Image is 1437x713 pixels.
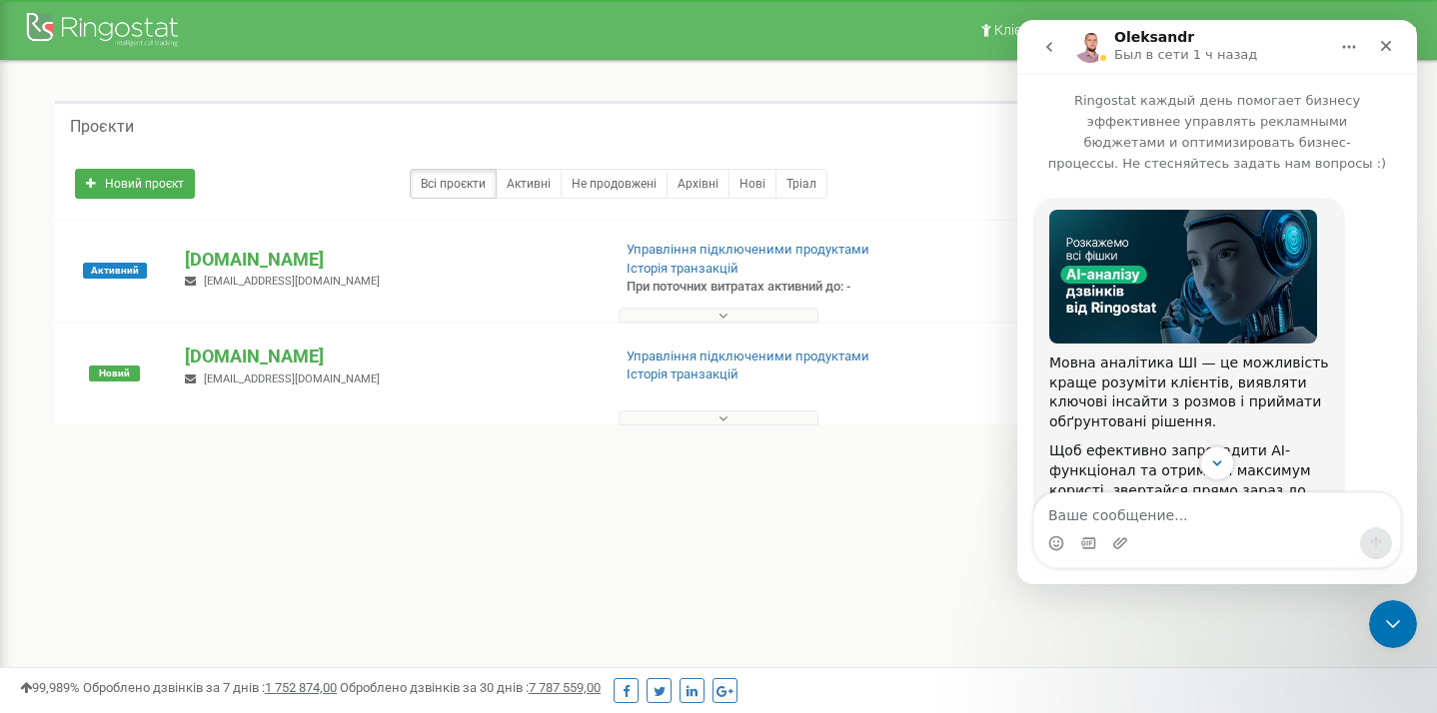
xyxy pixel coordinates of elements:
button: Надіслати повідомлення… [343,507,375,539]
a: Не продовжені [561,169,668,199]
h5: Проєкти [70,118,134,136]
a: Управління підключеними продуктами [627,349,869,363]
span: Оброблено дзвінків за 30 днів : [340,680,601,695]
a: Новий проєкт [75,169,195,199]
a: Історія транзакцій [627,261,738,276]
u: 1 752 874,00 [265,680,337,695]
textarea: Ваше сообщение... [17,473,383,507]
iframe: Intercom live chat [1017,20,1417,584]
a: Тріал [775,169,827,199]
span: [EMAIL_ADDRESS][DOMAIN_NAME] [204,275,380,288]
a: Історія транзакцій [627,366,738,381]
a: Нові [728,169,776,199]
button: Scroll to bottom [183,426,217,460]
a: Активні [496,169,562,199]
a: Архівні [667,169,729,199]
button: Завантажити вкладений файл [95,515,111,531]
span: [EMAIL_ADDRESS][DOMAIN_NAME] [204,372,380,385]
u: 7 787 559,00 [529,680,601,695]
span: Оброблено дзвінків за 7 днів : [83,680,337,695]
iframe: Intercom live chat [1369,600,1417,648]
a: Всі проєкти [410,169,497,199]
div: Щоб ефективно запровадити AI-функціонал та отримати максимум користі, звертайся прямо зараз до на... [32,421,312,499]
div: Мовна аналітика ШІ — це можливість краще розуміти клієнтів, виявляти ключові інсайти з розмов і п... [32,334,312,411]
span: Новий [89,365,140,381]
button: Вибір емодзі [31,515,47,531]
p: При поточних витратах активний до: - [627,278,926,297]
span: Клієнти [994,22,1045,38]
p: [DOMAIN_NAME] [185,344,594,369]
button: вибір GIF-файлів [63,515,79,531]
img: Ringostat Logo [25,8,185,55]
p: [DOMAIN_NAME] [185,247,594,273]
span: Активний [83,263,147,279]
span: 99,989% [20,680,80,695]
a: Управління підключеними продуктами [627,242,869,257]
